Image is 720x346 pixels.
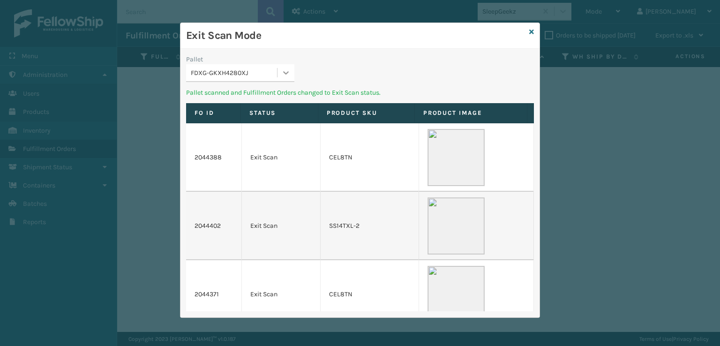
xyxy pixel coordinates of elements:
a: 2044388 [195,153,222,162]
label: Product SKU [327,109,406,117]
label: Status [249,109,309,117]
p: Pallet scanned and Fulfillment Orders changed to Exit Scan status. [186,88,534,98]
td: Exit Scan [242,123,321,192]
label: Pallet [186,54,203,64]
h3: Exit Scan Mode [186,29,525,43]
img: 51104088640_40f294f443_o-scaled-700x700.jpg [427,129,485,186]
div: FDXG-GKXH4280XJ [191,68,278,78]
a: 2044402 [195,221,221,231]
label: FO ID [195,109,232,117]
td: SS14TXL-2 [321,192,419,260]
img: 51104088640_40f294f443_o-scaled-700x700.jpg [427,266,485,323]
td: CEL8TN [321,123,419,192]
img: 51104088640_40f294f443_o-scaled-700x700.jpg [427,197,485,255]
td: CEL8TN [321,260,419,329]
a: 2044371 [195,290,219,299]
td: Exit Scan [242,260,321,329]
td: Exit Scan [242,192,321,260]
label: Product Image [423,109,518,117]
